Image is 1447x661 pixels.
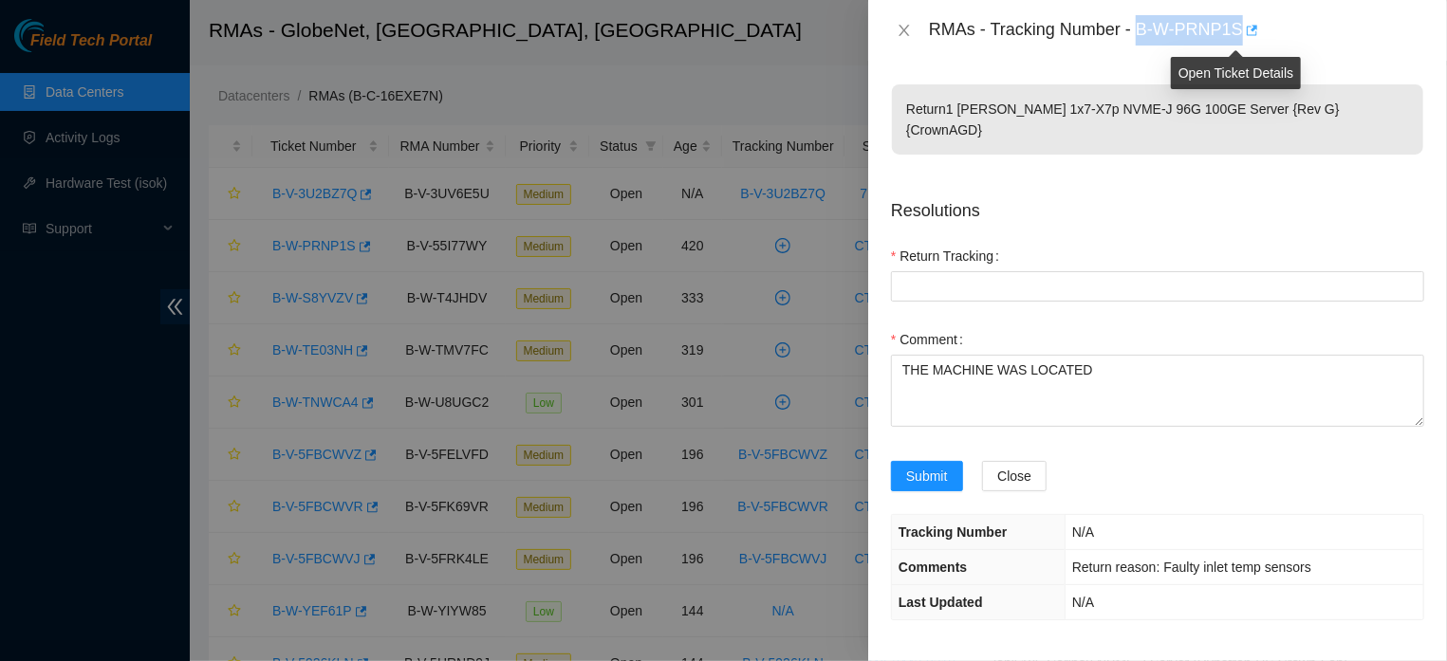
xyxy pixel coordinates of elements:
button: Submit [891,461,963,491]
span: Last Updated [899,595,983,610]
div: Open Ticket Details [1171,57,1301,89]
p: Return 1 [PERSON_NAME] 1x7-X7p NVME-J 96G 100GE Server {Rev G}{CrownAGD} [892,84,1423,155]
span: Comments [899,560,967,575]
button: Close [891,22,918,40]
span: Return reason: Faulty inlet temp sensors [1072,560,1311,575]
label: Return Tracking [891,241,1007,271]
textarea: Comment [891,355,1424,427]
span: Close [997,466,1031,487]
span: N/A [1072,595,1094,610]
span: Tracking Number [899,524,1007,540]
button: Close [982,461,1047,491]
input: Return Tracking [891,271,1424,302]
div: RMAs - Tracking Number - B-W-PRNP1S [929,15,1424,46]
span: close [897,23,912,38]
span: Submit [906,466,948,487]
p: Resolutions [891,183,1424,224]
label: Comment [891,324,971,355]
span: N/A [1072,524,1094,540]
